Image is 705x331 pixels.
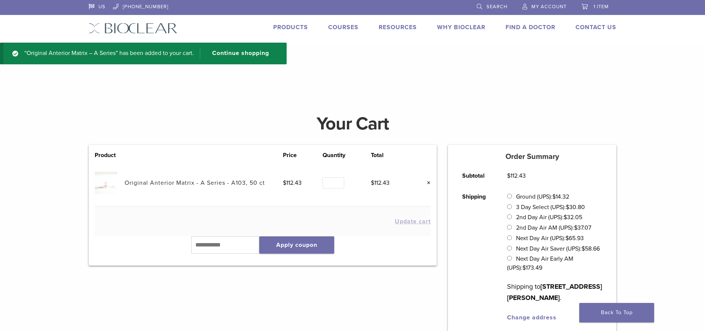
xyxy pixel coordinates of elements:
a: Why Bioclear [437,24,485,31]
a: Continue shopping [200,49,275,58]
bdi: 30.80 [566,203,585,211]
th: Shipping [454,186,498,328]
bdi: 37.07 [574,224,591,232]
span: $ [371,179,374,187]
span: $ [566,203,569,211]
strong: [STREET_ADDRESS][PERSON_NAME] [507,282,602,302]
label: Next Day Air Saver (UPS): [516,245,600,252]
span: $ [552,193,556,200]
bdi: 14.32 [552,193,569,200]
span: $ [582,245,585,252]
bdi: 112.43 [283,179,302,187]
span: $ [283,179,286,187]
a: Remove this item [421,178,431,188]
label: 2nd Day Air AM (UPS): [516,224,591,232]
span: $ [507,172,510,180]
bdi: 65.93 [565,235,584,242]
label: Ground (UPS): [516,193,569,200]
a: Courses [328,24,358,31]
h1: Your Cart [83,115,622,133]
th: Price [283,151,323,160]
label: Next Day Air Early AM (UPS): [507,255,573,272]
span: Search [486,4,507,10]
a: Products [273,24,308,31]
h5: Order Summary [448,152,616,161]
a: Resources [379,24,417,31]
p: Shipping to . [507,281,602,303]
bdi: 112.43 [371,179,390,187]
a: Contact Us [576,24,616,31]
label: 2nd Day Air (UPS): [516,214,582,221]
span: 1 item [593,4,609,10]
label: Next Day Air (UPS): [516,235,584,242]
a: Change address [507,314,556,321]
bdi: 32.05 [564,214,582,221]
button: Update cart [395,218,431,224]
a: Original Anterior Matrix - A Series - A103, 50 ct [125,179,265,187]
bdi: 173.49 [522,264,542,272]
a: Back To Top [579,303,654,322]
bdi: 112.43 [507,172,526,180]
th: Total [371,151,411,160]
a: Find A Doctor [506,24,555,31]
span: My Account [531,4,567,10]
img: Bioclear [89,23,177,34]
bdi: 58.66 [582,245,600,252]
th: Subtotal [454,165,498,186]
th: Product [95,151,125,160]
button: Apply coupon [259,236,334,254]
span: $ [574,224,577,232]
th: Quantity [323,151,371,160]
span: $ [565,235,569,242]
span: $ [564,214,567,221]
img: Original Anterior Matrix - A Series - A103, 50 ct [95,172,117,194]
span: $ [522,264,526,272]
label: 3 Day Select (UPS): [516,203,585,211]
